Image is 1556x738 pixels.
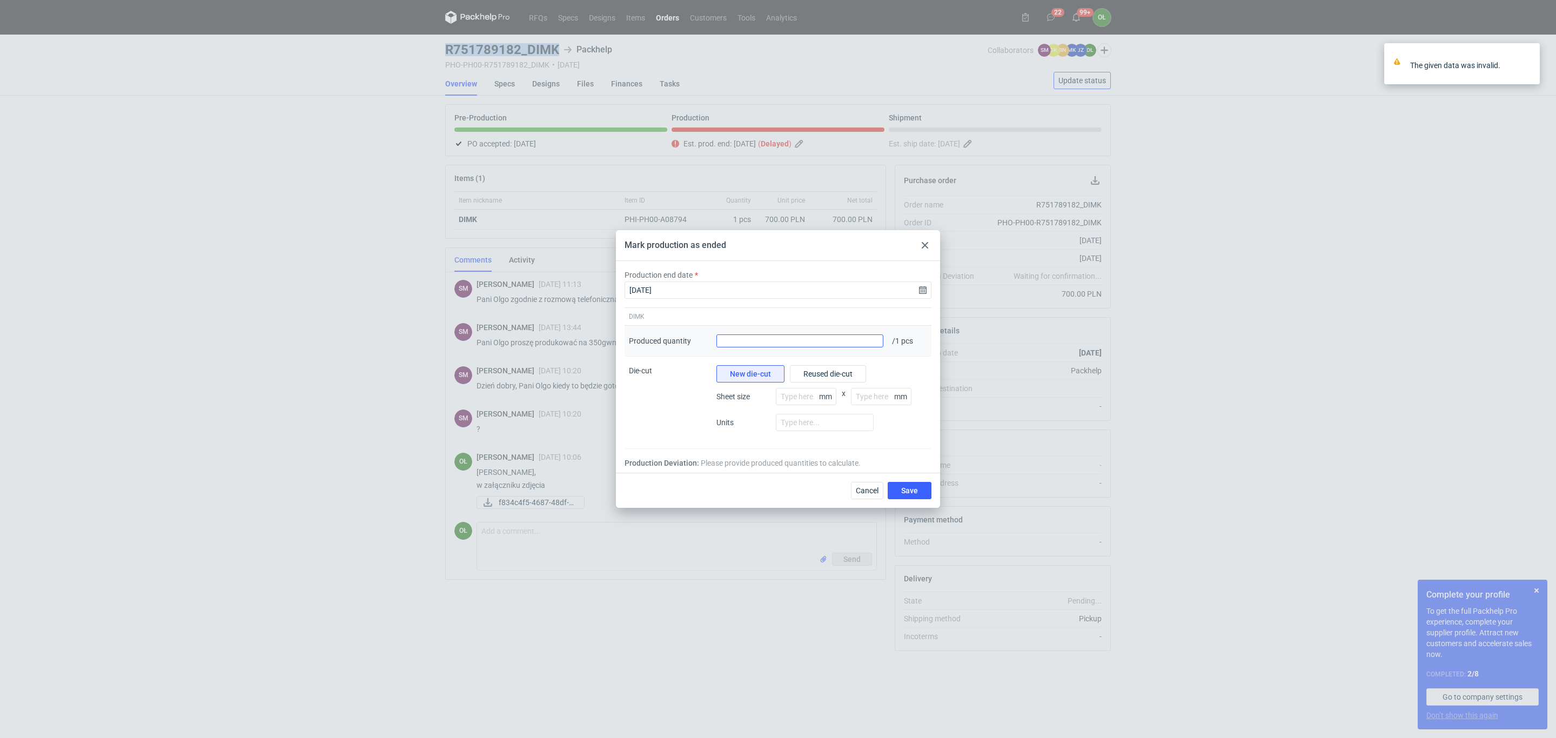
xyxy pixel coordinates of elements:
[625,357,712,449] div: Die-cut
[730,370,771,378] span: New die-cut
[851,388,911,405] input: Type here...
[629,312,645,321] span: DIMK
[625,239,726,251] div: Mark production as ended
[701,458,861,468] span: Please provide produced quantities to calculate.
[1524,59,1531,71] button: close
[776,388,836,405] input: Type here...
[888,326,931,357] div: / 1 pcs
[790,365,866,383] button: Reused die-cut
[851,482,883,499] button: Cancel
[625,270,693,280] label: Production end date
[894,392,911,401] p: mm
[901,487,918,494] span: Save
[803,370,853,378] span: Reused die-cut
[629,336,691,346] div: Produced quantity
[856,487,878,494] span: Cancel
[625,458,931,468] div: Production Deviation:
[819,392,836,401] p: mm
[842,388,846,414] span: x
[888,482,931,499] button: Save
[1410,60,1524,71] div: The given data was invalid.
[716,417,770,428] span: Units
[716,365,784,383] button: New die-cut
[776,414,874,431] input: Type here...
[716,391,770,402] span: Sheet size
